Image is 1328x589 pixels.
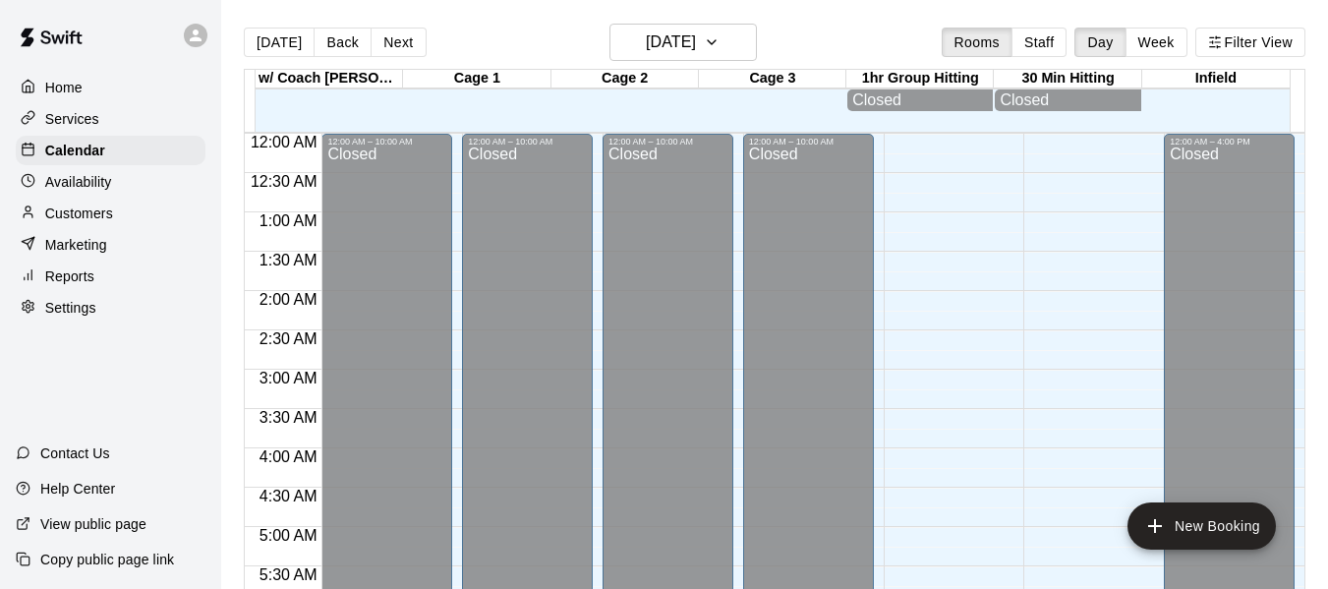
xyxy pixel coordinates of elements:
div: w/ Coach [PERSON_NAME] [256,70,403,88]
span: 4:30 AM [255,488,322,504]
span: 12:00 AM [246,134,322,150]
div: 1hr Group Hitting [846,70,994,88]
a: Calendar [16,136,205,165]
div: Closed [1000,91,1135,109]
button: [DATE] [244,28,315,57]
p: Home [45,78,83,97]
p: View public page [40,514,146,534]
button: add [1127,502,1276,550]
p: Calendar [45,141,105,160]
p: Availability [45,172,112,192]
p: Services [45,109,99,129]
div: 12:00 AM – 10:00 AM [749,137,868,147]
button: [DATE] [609,24,757,61]
p: Contact Us [40,443,110,463]
h6: [DATE] [646,29,696,56]
span: 2:00 AM [255,291,322,308]
div: 12:00 AM – 10:00 AM [608,137,727,147]
p: Help Center [40,479,115,499]
div: Closed [852,91,988,109]
button: Staff [1011,28,1068,57]
span: 3:00 AM [255,370,322,386]
button: Back [314,28,372,57]
div: Cage 2 [551,70,699,88]
button: Week [1126,28,1187,57]
a: Customers [16,199,205,228]
p: Settings [45,298,96,318]
span: 1:30 AM [255,252,322,268]
div: 12:00 AM – 10:00 AM [327,137,446,147]
a: Reports [16,262,205,291]
button: Rooms [942,28,1012,57]
a: Marketing [16,230,205,260]
p: Marketing [45,235,107,255]
div: 30 Min Hitting [994,70,1141,88]
div: Cage 3 [699,70,846,88]
a: Home [16,73,205,102]
a: Services [16,104,205,134]
p: Copy public page link [40,550,174,569]
a: Availability [16,167,205,197]
button: Day [1074,28,1126,57]
button: Next [371,28,426,57]
div: 12:00 AM – 10:00 AM [468,137,587,147]
button: Filter View [1195,28,1305,57]
span: 2:30 AM [255,330,322,347]
span: 5:30 AM [255,566,322,583]
span: 4:00 AM [255,448,322,465]
span: 3:30 AM [255,409,322,426]
span: 1:00 AM [255,212,322,229]
div: 12:00 AM – 4:00 PM [1170,137,1289,147]
div: Infield [1142,70,1290,88]
span: 12:30 AM [246,173,322,190]
div: Cage 1 [403,70,550,88]
p: Reports [45,266,94,286]
a: Settings [16,293,205,323]
span: 5:00 AM [255,527,322,544]
p: Customers [45,204,113,223]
